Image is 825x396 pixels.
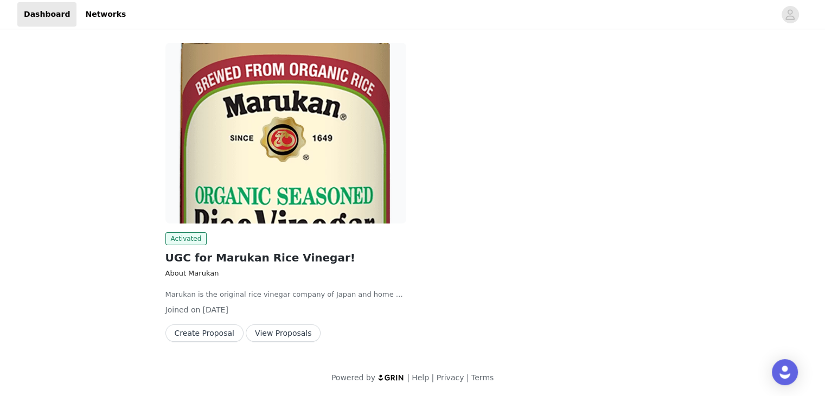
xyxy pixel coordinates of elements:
img: Marukan (JOybyte) [165,43,406,223]
div: avatar [785,6,795,23]
span: Joined on [165,305,201,314]
a: Privacy [437,373,464,382]
span: | [466,373,469,382]
a: Help [412,373,429,382]
a: Terms [471,373,494,382]
span: | [431,373,434,382]
h2: UGC for Marukan Rice Vinegar! [165,250,406,266]
span: [DATE] [203,305,228,314]
span: Activated [165,232,207,245]
span: Powered by [331,373,375,382]
img: logo [378,374,405,381]
p: Marukan is the original rice vinegar company of Japan and home of The World’s Finest Rice Vinegar... [165,289,406,300]
a: View Proposals [246,329,321,337]
div: Open Intercom Messenger [772,359,798,385]
a: Networks [79,2,132,27]
button: Create Proposal [165,324,244,342]
h3: About Marukan [165,268,406,279]
button: View Proposals [246,324,321,342]
span: | [407,373,410,382]
a: Dashboard [17,2,76,27]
